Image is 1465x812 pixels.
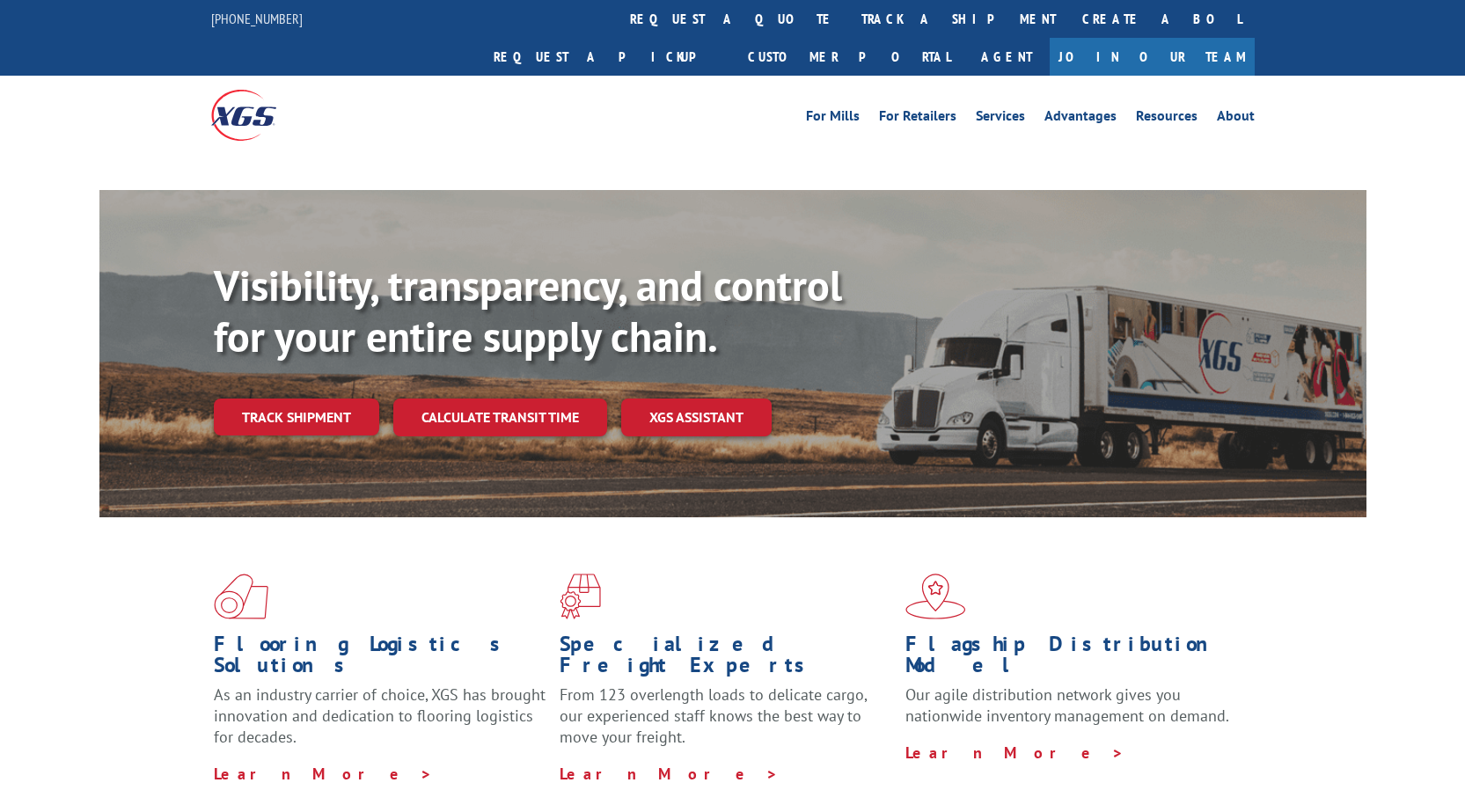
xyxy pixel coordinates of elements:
[1136,109,1198,128] a: Resources
[976,109,1025,128] a: Services
[905,574,966,619] img: xgs-icon-flagship-distribution-model-red
[560,684,892,763] p: From 123 overlength loads to delicate cargo, our experienced staff knows the best way to move you...
[1217,109,1255,128] a: About
[735,38,963,76] a: Customer Portal
[905,684,1229,726] span: Our agile distribution network gives you nationwide inventory management on demand.
[1050,38,1255,76] a: Join Our Team
[1044,109,1117,128] a: Advantages
[214,399,379,435] a: Track shipment
[560,574,601,619] img: xgs-icon-focused-on-flooring-red
[214,684,546,747] span: As an industry carrier of choice, XGS has brought innovation and dedication to flooring logistics...
[621,399,772,436] a: XGS ASSISTANT
[393,399,607,436] a: Calculate transit time
[905,743,1124,763] a: Learn More >
[214,574,268,619] img: xgs-icon-total-supply-chain-intelligence-red
[214,633,546,684] h1: Flooring Logistics Solutions
[905,633,1238,684] h1: Flagship Distribution Model
[211,10,303,27] a: [PHONE_NUMBER]
[214,258,842,363] b: Visibility, transparency, and control for your entire supply chain.
[560,633,892,684] h1: Specialized Freight Experts
[806,109,860,128] a: For Mills
[879,109,956,128] a: For Retailers
[480,38,735,76] a: Request a pickup
[560,764,779,784] a: Learn More >
[963,38,1050,76] a: Agent
[214,764,433,784] a: Learn More >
